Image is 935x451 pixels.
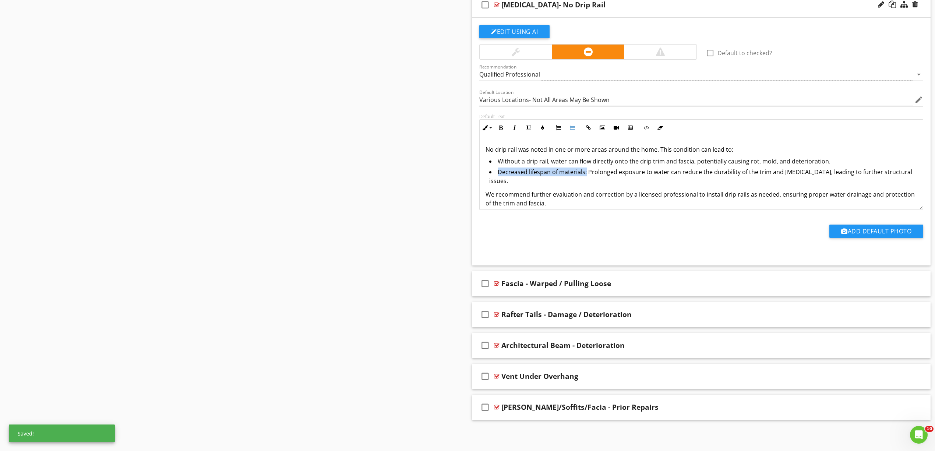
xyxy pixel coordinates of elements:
[565,121,579,135] button: Unordered List
[479,306,491,323] i: check_box_outline_blank
[501,372,578,381] div: Vent Under Overhang
[9,424,115,442] div: Saved!
[829,225,923,238] button: Add Default Photo
[486,145,917,154] p: No drip rail was noted in one or more areas around the home. This condition can lead to:
[522,121,536,135] button: Underline (Ctrl+U)
[609,121,623,135] button: Insert Video
[653,121,667,135] button: Clear Formatting
[914,95,923,104] i: edit
[489,157,917,168] li: Without a drip rail, water can flow directly onto the drip trim and fascia, potentially causing r...
[508,121,522,135] button: Italic (Ctrl+I)
[623,121,637,135] button: Insert Table
[501,341,625,350] div: Architectural Beam - Deterioration
[479,25,550,38] button: Edit Using AI
[479,398,491,416] i: check_box_outline_blank
[479,94,913,106] input: Default Location
[501,310,632,319] div: Rafter Tails - Damage / Deterioration
[501,279,611,288] div: Fascia - Warped / Pulling Loose
[914,70,923,79] i: arrow_drop_down
[717,49,772,57] label: Default to checked?
[489,168,917,187] li: Decreased lifespan of materials: Prolonged exposure to water can reduce the durability of the tri...
[536,121,550,135] button: Colors
[925,426,934,432] span: 10
[501,403,659,412] div: [PERSON_NAME]/Soffits/Facia - Prior Repairs
[479,275,491,292] i: check_box_outline_blank
[479,113,923,119] div: Default Text
[639,121,653,135] button: Code View
[479,71,540,78] div: Qualified Professional
[479,337,491,354] i: check_box_outline_blank
[595,121,609,135] button: Insert Image (Ctrl+P)
[551,121,565,135] button: Ordered List
[581,121,595,135] button: Insert Link (Ctrl+K)
[480,121,494,135] button: Inline Style
[479,367,491,385] i: check_box_outline_blank
[910,426,928,444] iframe: Intercom live chat
[501,0,606,9] div: [MEDICAL_DATA]- No Drip Rail
[486,190,917,208] p: We recommend further evaluation and correction by a licensed professional to install drip rails a...
[494,121,508,135] button: Bold (Ctrl+B)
